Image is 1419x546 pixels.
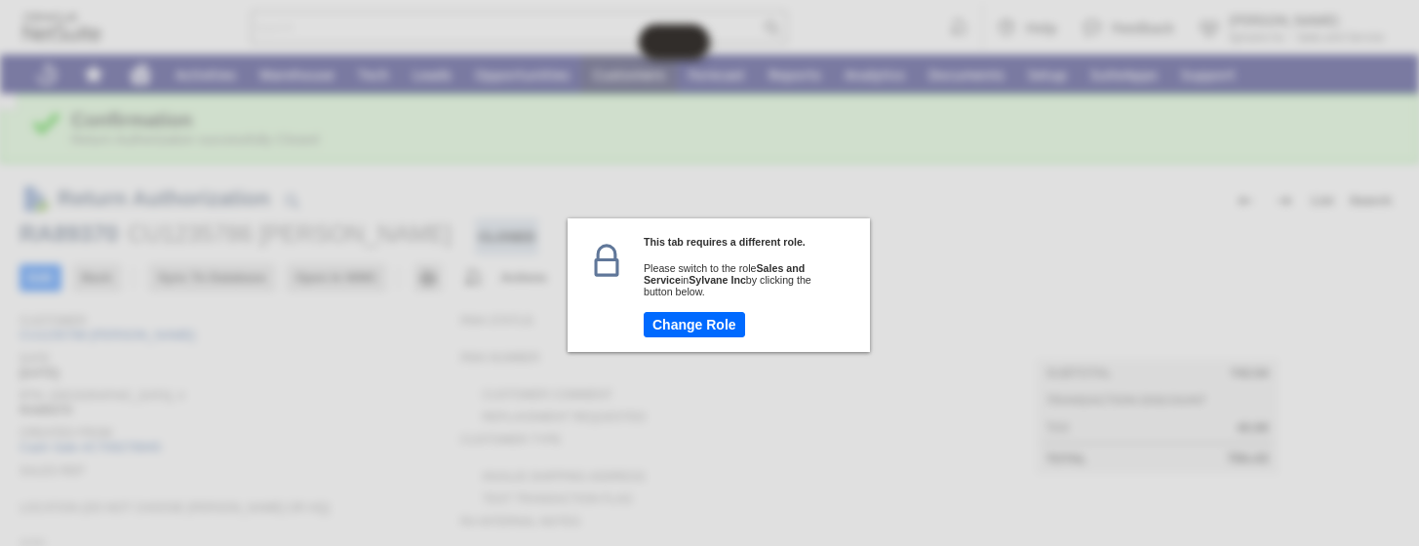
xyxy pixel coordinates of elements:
[674,24,709,59] span: Oracle Guided Learning Widget. To move around, please hold and drag
[644,312,745,337] button: Change Role
[639,24,709,59] iframe: Click here to launch Oracle Guided Learning Help Panel
[644,262,805,286] b: Sales and Service
[644,236,806,248] b: This tab requires a different role.
[644,262,811,297] span: Please switch to the role in by clicking the button below.
[689,274,746,286] b: Sylvane Inc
